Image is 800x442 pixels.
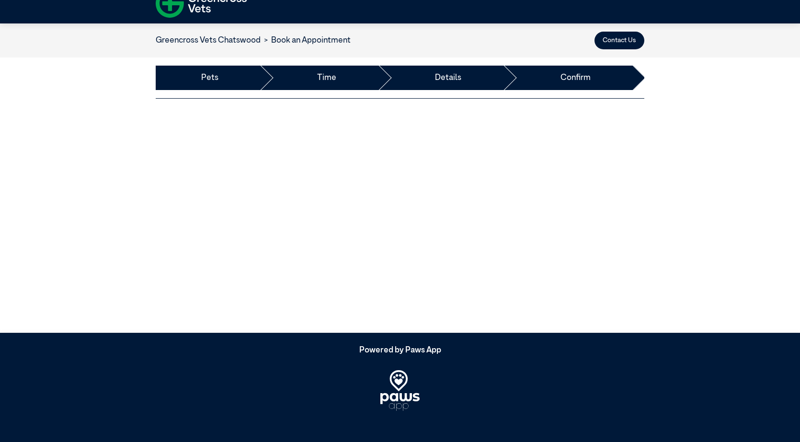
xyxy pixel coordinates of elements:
[380,370,420,411] img: PawsApp
[594,32,644,49] button: Contact Us
[435,72,461,84] a: Details
[261,34,351,47] li: Book an Appointment
[156,34,351,47] nav: breadcrumb
[560,72,591,84] a: Confirm
[317,72,336,84] a: Time
[201,72,218,84] a: Pets
[156,36,261,45] a: Greencross Vets Chatswood
[156,346,644,355] h5: Powered by Paws App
